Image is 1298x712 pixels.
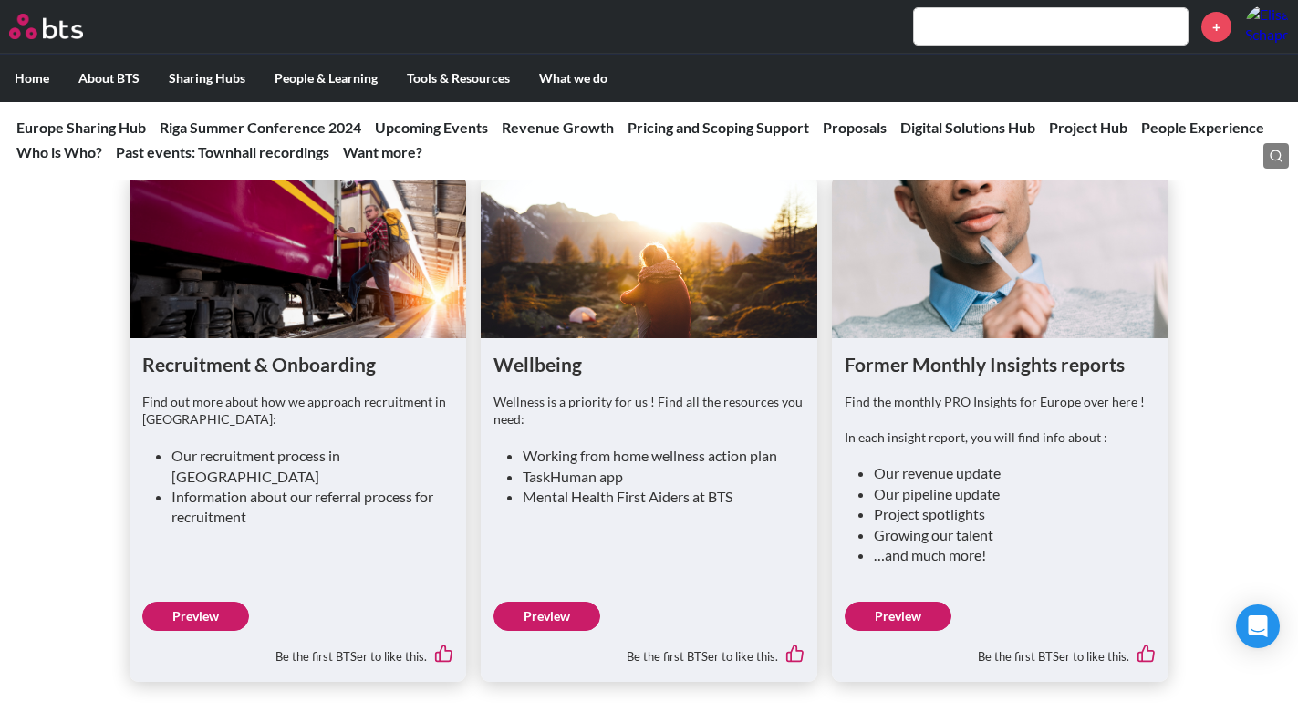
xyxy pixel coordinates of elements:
img: BTS Logo [9,14,83,39]
li: TaskHuman app [523,467,790,487]
li: Information about our referral process for recruitment [171,487,439,528]
a: Project Hub [1049,119,1127,136]
a: Preview [142,602,249,631]
label: Tools & Resources [392,55,524,102]
li: Our pipeline update [874,484,1141,504]
h1: Former Monthly Insights reports [845,351,1156,377]
li: Working from home wellness action plan [523,446,790,466]
a: Preview [493,602,600,631]
label: People & Learning [260,55,392,102]
li: Our recruitment process in [GEOGRAPHIC_DATA] [171,446,439,487]
a: Who is Who? [16,143,102,160]
a: Profile [1245,5,1289,48]
p: Find out more about how we approach recruitment in [GEOGRAPHIC_DATA]: [142,393,453,428]
li: Project spotlights [874,504,1141,524]
div: Open Intercom Messenger [1236,604,1280,648]
a: Digital Solutions Hub [900,119,1035,136]
a: People Experience [1141,119,1264,136]
li: …and much more! [874,545,1141,565]
p: Wellness is a priority for us ! Find all the resources you need: [493,393,805,428]
label: About BTS [64,55,154,102]
li: Growing our talent [874,525,1141,545]
img: Elisa Schaper [1245,5,1289,48]
a: Riga Summer Conference 2024 [160,119,361,136]
h1: Recruitment & Onboarding [142,351,453,377]
label: Sharing Hubs [154,55,260,102]
a: Upcoming Events [375,119,488,136]
div: Be the first BTSer to like this. [493,631,805,669]
a: Pricing and Scoping Support [628,119,809,136]
a: Go home [9,14,117,39]
a: + [1201,12,1231,42]
a: Europe Sharing Hub [16,119,146,136]
a: Revenue Growth [502,119,614,136]
li: Mental Health First Aiders at BTS [523,487,790,507]
label: What we do [524,55,622,102]
div: Be the first BTSer to like this. [845,631,1156,669]
div: Be the first BTSer to like this. [142,631,453,669]
a: Want more? [343,143,422,160]
li: Our revenue update [874,463,1141,483]
a: Preview [845,602,951,631]
p: In each insight report, you will find info about : [845,428,1156,447]
a: Proposals [823,119,887,136]
h1: Wellbeing [493,351,805,377]
p: Find the monthly PRO Insights for Europe over here ! [845,393,1156,411]
a: Past events: Townhall recordings [116,143,329,160]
